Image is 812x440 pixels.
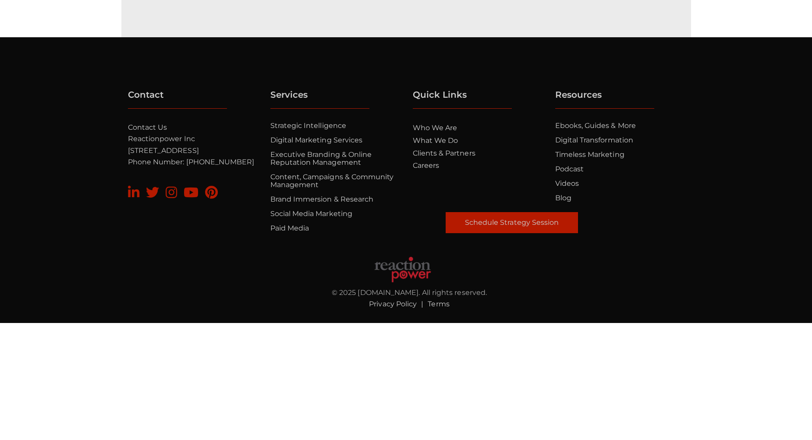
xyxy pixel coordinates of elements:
[555,90,655,109] h5: Resources
[369,300,417,308] a: Privacy Policy
[413,161,439,170] a: Careers
[555,136,633,144] a: Digital Transformation
[128,122,260,168] p: Reactionpower Inc [STREET_ADDRESS] Phone Number: [PHONE_NUMBER]
[273,287,545,298] p: © 2025 [DOMAIN_NAME]. All rights reserved.
[270,90,370,109] h5: Services
[128,90,227,109] h5: Contact
[413,136,458,145] a: What we do
[128,123,167,131] a: Contact Us
[270,209,352,218] a: Social Media Marketing
[555,165,584,173] a: Podcast
[270,173,394,189] a: Content, Campaigns & Community Management
[555,194,571,202] a: Blog
[270,136,363,144] a: Digital Marketing Services
[555,121,636,130] a: Ebooks, Guides & More
[413,149,475,157] a: Clients & Partners
[270,224,309,232] a: Paid Media
[373,256,432,283] img: Executive Branding | Personal Branding Agency
[413,90,512,109] h5: Quick Links
[413,124,457,132] a: Who we are
[555,179,579,188] a: Videos
[270,150,372,167] a: Executive Branding & Online Reputation Management
[270,121,346,130] a: Strategic Intelligence
[270,195,374,203] a: Brand Immersion & Research
[555,150,624,159] a: Timeless Marketing
[417,298,428,310] li: |
[446,212,578,233] a: Schedule Strategy Session
[428,300,449,308] a: Terms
